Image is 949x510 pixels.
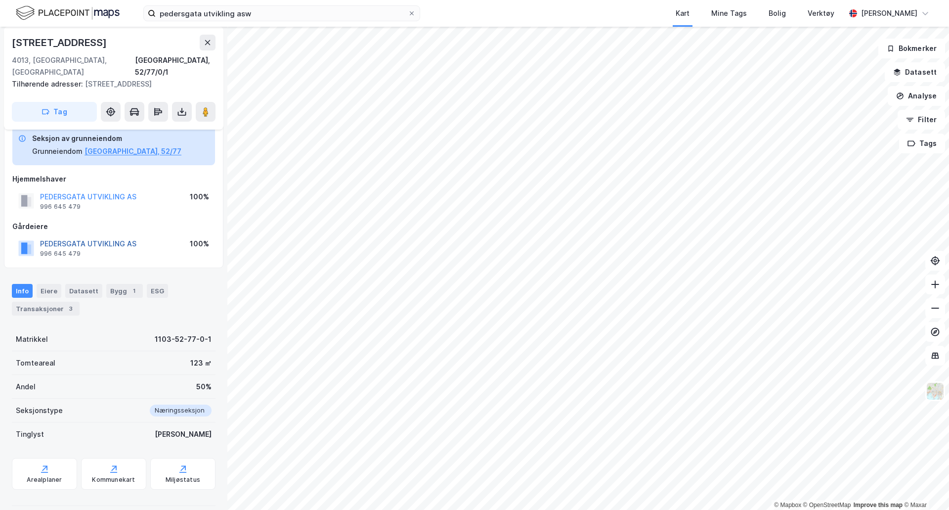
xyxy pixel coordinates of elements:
div: Matrikkel [16,333,48,345]
div: 996 645 479 [40,250,81,258]
div: 100% [190,238,209,250]
button: Datasett [885,62,945,82]
div: 123 ㎡ [190,357,212,369]
div: Gårdeiere [12,221,215,232]
div: Andel [16,381,36,393]
div: Mine Tags [711,7,747,19]
button: Tag [12,102,97,122]
div: [STREET_ADDRESS] [12,78,208,90]
div: [GEOGRAPHIC_DATA], 52/77/0/1 [135,54,216,78]
div: [PERSON_NAME] [861,7,917,19]
div: Verktøy [808,7,834,19]
button: [GEOGRAPHIC_DATA], 52/77 [85,145,181,157]
div: Seksjonstype [16,405,63,417]
div: 1 [129,286,139,296]
div: Tomteareal [16,357,55,369]
div: Kommunekart [92,476,135,484]
div: Datasett [65,284,102,298]
div: [PERSON_NAME] [155,428,212,440]
button: Tags [899,134,945,153]
div: Arealplaner [27,476,62,484]
div: Kart [676,7,690,19]
div: Grunneiendom [32,145,83,157]
span: Tilhørende adresser: [12,80,85,88]
iframe: Chat Widget [900,463,949,510]
button: Filter [898,110,945,130]
div: Bolig [769,7,786,19]
div: Miljøstatus [166,476,200,484]
img: logo.f888ab2527a4732fd821a326f86c7f29.svg [16,4,120,22]
div: 4013, [GEOGRAPHIC_DATA], [GEOGRAPHIC_DATA] [12,54,135,78]
a: Improve this map [854,502,903,509]
div: 1103-52-77-0-1 [155,333,212,345]
input: Søk på adresse, matrikkel, gårdeiere, leietakere eller personer [156,6,408,21]
button: Bokmerker [878,39,945,58]
div: Bygg [106,284,143,298]
div: Kontrollprogram for chat [900,463,949,510]
div: Eiere [37,284,61,298]
button: Analyse [888,86,945,106]
img: Z [926,382,945,401]
div: ESG [147,284,168,298]
div: Hjemmelshaver [12,173,215,185]
a: Mapbox [774,502,801,509]
a: OpenStreetMap [803,502,851,509]
div: [STREET_ADDRESS] [12,35,109,50]
div: Tinglyst [16,428,44,440]
div: Info [12,284,33,298]
div: Transaksjoner [12,302,80,316]
div: 996 645 479 [40,203,81,211]
div: Seksjon av grunneiendom [32,133,181,144]
div: 100% [190,191,209,203]
div: 50% [196,381,212,393]
div: 3 [66,304,76,314]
